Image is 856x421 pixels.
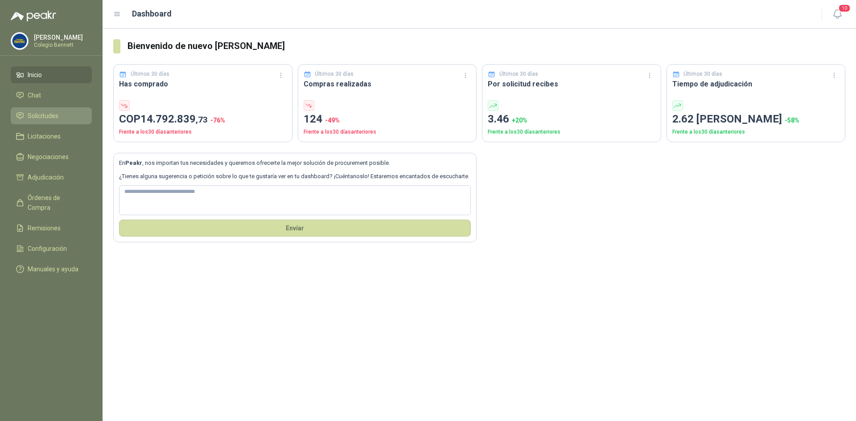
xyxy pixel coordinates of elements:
a: Chat [11,87,92,104]
p: En , nos importan tus necesidades y queremos ofrecerte la mejor solución de procurement posible. [119,159,471,168]
p: 3.46 [488,111,655,128]
p: ¿Tienes alguna sugerencia o petición sobre lo que te gustaría ver en tu dashboard? ¡Cuéntanoslo! ... [119,172,471,181]
span: Licitaciones [28,131,61,141]
a: Inicio [11,66,92,83]
span: Inicio [28,70,42,80]
h3: Tiempo de adjudicación [672,78,840,90]
a: Configuración [11,240,92,257]
span: ,73 [196,114,208,125]
p: Frente a los 30 días anteriores [119,128,287,136]
span: Órdenes de Compra [28,193,83,213]
p: COP [119,111,287,128]
p: Últimos 30 días [683,70,722,78]
a: Negociaciones [11,148,92,165]
a: Órdenes de Compra [11,189,92,216]
b: Peakr [125,159,142,166]
p: Últimos 30 días [499,70,538,78]
span: Manuales y ayuda [28,264,78,274]
h3: Compras realizadas [304,78,471,90]
p: Frente a los 30 días anteriores [672,128,840,136]
span: Configuración [28,244,67,253]
p: Últimos 30 días [315,70,354,78]
a: Licitaciones [11,128,92,145]
h3: Has comprado [119,78,287,90]
p: Últimos 30 días [131,70,169,78]
span: -76 % [210,117,225,124]
span: Negociaciones [28,152,69,162]
span: Chat [28,90,41,100]
span: Solicitudes [28,111,58,121]
button: Envíar [119,220,471,237]
span: -49 % [325,117,340,124]
p: Frente a los 30 días anteriores [488,128,655,136]
p: Frente a los 30 días anteriores [304,128,471,136]
p: [PERSON_NAME] [34,34,90,41]
a: Solicitudes [11,107,92,124]
h3: Bienvenido de nuevo [PERSON_NAME] [128,39,845,53]
button: 10 [829,6,845,22]
span: + 20 % [512,117,527,124]
span: 14.792.839 [140,113,208,125]
a: Remisiones [11,220,92,237]
span: Remisiones [28,223,61,233]
a: Manuales y ayuda [11,261,92,278]
p: 2.62 [PERSON_NAME] [672,111,840,128]
p: Colegio Bennett [34,42,90,48]
span: Adjudicación [28,172,64,182]
span: 10 [838,4,851,12]
h1: Dashboard [132,8,172,20]
p: 124 [304,111,471,128]
span: -58 % [785,117,799,124]
img: Logo peakr [11,11,56,21]
a: Adjudicación [11,169,92,186]
img: Company Logo [11,33,28,49]
h3: Por solicitud recibes [488,78,655,90]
